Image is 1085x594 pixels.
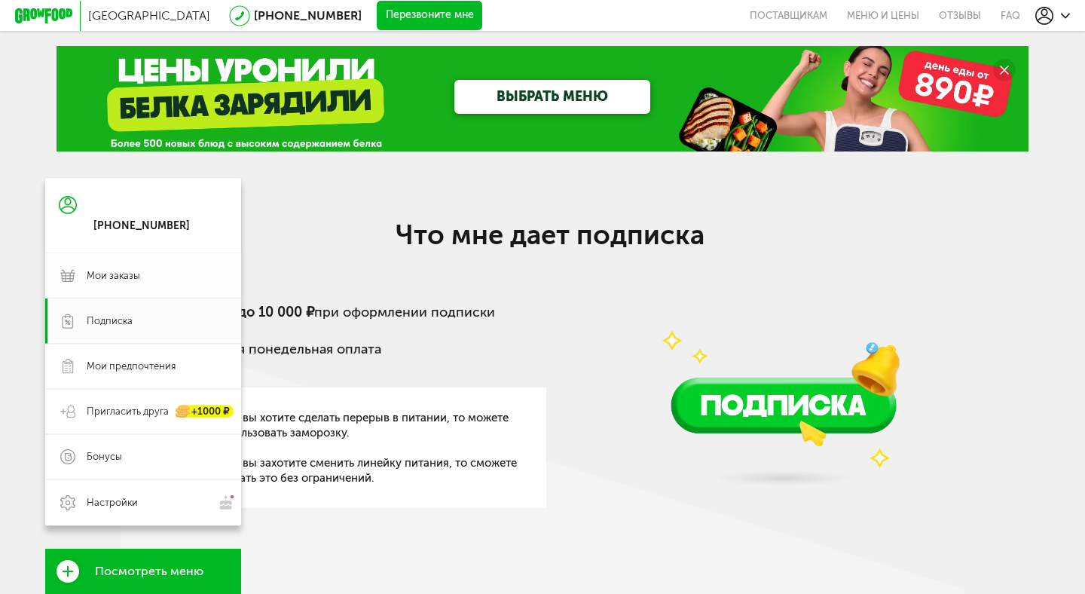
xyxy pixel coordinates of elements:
a: [PHONE_NUMBER] [254,8,362,23]
span: Посмотреть меню [95,565,203,578]
span: Настройки [87,496,138,510]
a: Мои заказы [45,253,241,299]
span: Подписка [87,314,133,328]
a: Мои предпочтения [45,344,241,389]
span: Пригласить друга [87,405,169,418]
button: Перезвоните мне [377,1,482,31]
b: до 10 000 ₽ [238,304,314,320]
span: [GEOGRAPHIC_DATA] [88,8,210,23]
a: ВЫБРАТЬ МЕНЮ [454,80,650,114]
a: Подписка [45,299,241,344]
a: Посмотреть меню [45,549,241,594]
h2: Что мне дает подписка [249,219,851,251]
img: vUQQD42TP1CeN4SU.png [622,217,946,503]
div: +1000 ₽ [176,406,234,418]
span: Бонусы [87,450,122,464]
span: Мои предпочтения [87,360,176,373]
span: Мои заказы [87,269,140,283]
a: Бонусы [45,434,241,479]
a: Настройки [45,479,241,525]
div: [PHONE_NUMBER] [93,219,190,233]
span: Скидку при оформлении подписки [191,304,495,320]
a: Пригласить друга +1000 ₽ [45,389,241,434]
span: Если вы хотите сделать перерыв в питании, то можете использовать заморозку. Если вы захотите смен... [215,410,524,485]
span: Удобная понедельная оплата [191,341,381,357]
